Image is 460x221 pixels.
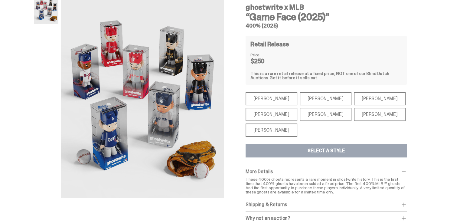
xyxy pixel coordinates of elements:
h4: Retail Release [250,41,289,47]
h4: ghostwrite x MLB [246,4,407,11]
h3: “Game Face (2025)” [246,12,407,22]
div: [PERSON_NAME] [300,92,351,105]
p: These 400% ghosts represents a rare moment in ghostwrite history. This is the first time that 400... [246,177,407,194]
div: Select a Style [308,148,345,153]
div: [PERSON_NAME] [246,92,297,105]
div: [PERSON_NAME] [354,92,406,105]
div: [PERSON_NAME] [246,124,297,137]
button: Select a Style [246,144,407,157]
span: Get it before it sells out. [269,75,318,81]
div: [PERSON_NAME] [354,108,406,121]
div: Shipping & Returns [246,202,407,208]
h5: 400% (2025) [246,23,407,28]
div: [PERSON_NAME] [246,108,297,121]
dd: $250 [250,58,281,64]
div: [PERSON_NAME] [300,108,351,121]
dt: Price [250,53,281,57]
span: More Details [246,168,273,175]
div: This is a rare retail release at a fixed price, NOT one of our Blind Dutch Auctions. [250,71,402,80]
